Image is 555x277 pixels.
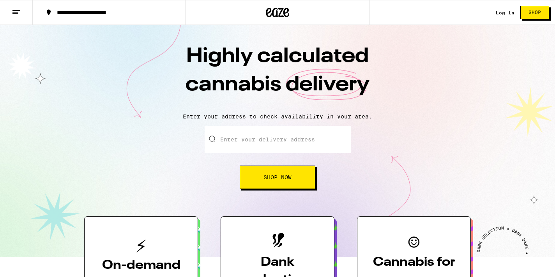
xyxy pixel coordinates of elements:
a: Log In [496,10,514,15]
span: Shop Now [263,175,292,180]
span: Shop [528,10,541,15]
input: Enter your delivery address [205,126,351,153]
button: Shop Now [240,166,315,189]
p: Enter your address to check availability in your area. [8,113,547,120]
button: Shop [520,6,549,19]
a: Shop [514,6,555,19]
h1: Highly calculated cannabis delivery [141,42,414,107]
